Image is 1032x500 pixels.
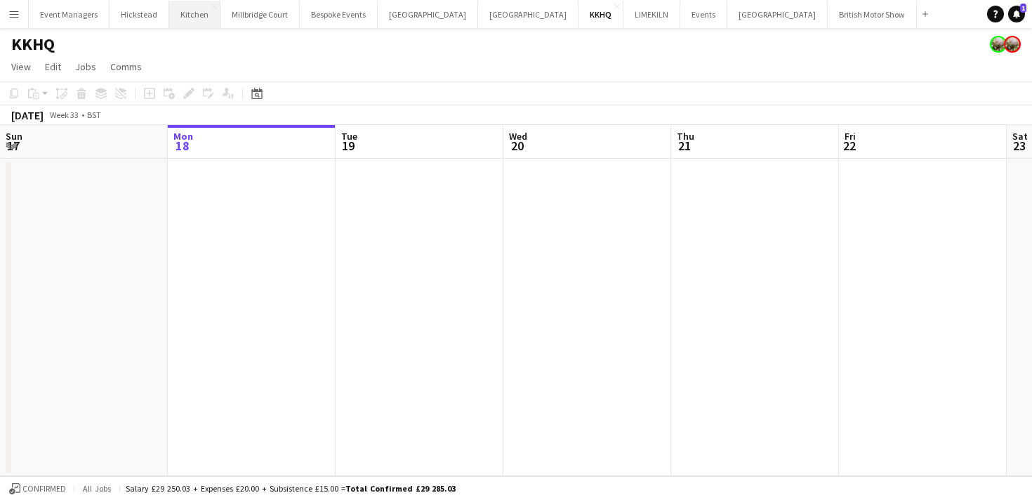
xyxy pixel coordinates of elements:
[828,1,917,28] button: British Motor Show
[4,138,22,154] span: 17
[105,58,147,76] a: Comms
[578,1,623,28] button: KKHQ
[39,58,67,76] a: Edit
[75,60,96,73] span: Jobs
[507,138,527,154] span: 20
[80,483,114,494] span: All jobs
[339,138,357,154] span: 19
[110,60,142,73] span: Comms
[341,130,357,143] span: Tue
[990,36,1007,53] app-user-avatar: Staffing Manager
[1004,36,1021,53] app-user-avatar: Staffing Manager
[173,130,193,143] span: Mon
[45,60,61,73] span: Edit
[677,130,694,143] span: Thu
[7,481,68,496] button: Confirmed
[6,58,37,76] a: View
[675,138,694,154] span: 21
[171,138,193,154] span: 18
[11,60,31,73] span: View
[680,1,727,28] button: Events
[345,483,456,494] span: Total Confirmed £29 285.03
[509,130,527,143] span: Wed
[169,1,220,28] button: Kitchen
[842,138,856,154] span: 22
[110,1,169,28] button: Hickstead
[1012,130,1028,143] span: Sat
[11,34,55,55] h1: KKHQ
[1008,6,1025,22] a: 1
[70,58,102,76] a: Jobs
[727,1,828,28] button: [GEOGRAPHIC_DATA]
[126,483,456,494] div: Salary £29 250.03 + Expenses £20.00 + Subsistence £15.00 =
[46,110,81,120] span: Week 33
[6,130,22,143] span: Sun
[22,484,66,494] span: Confirmed
[623,1,680,28] button: LIMEKILN
[478,1,578,28] button: [GEOGRAPHIC_DATA]
[87,110,101,120] div: BST
[220,1,300,28] button: Millbridge Court
[1010,138,1028,154] span: 23
[845,130,856,143] span: Fri
[11,108,44,122] div: [DATE]
[300,1,378,28] button: Bespoke Events
[29,1,110,28] button: Event Managers
[1020,4,1026,13] span: 1
[378,1,478,28] button: [GEOGRAPHIC_DATA]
